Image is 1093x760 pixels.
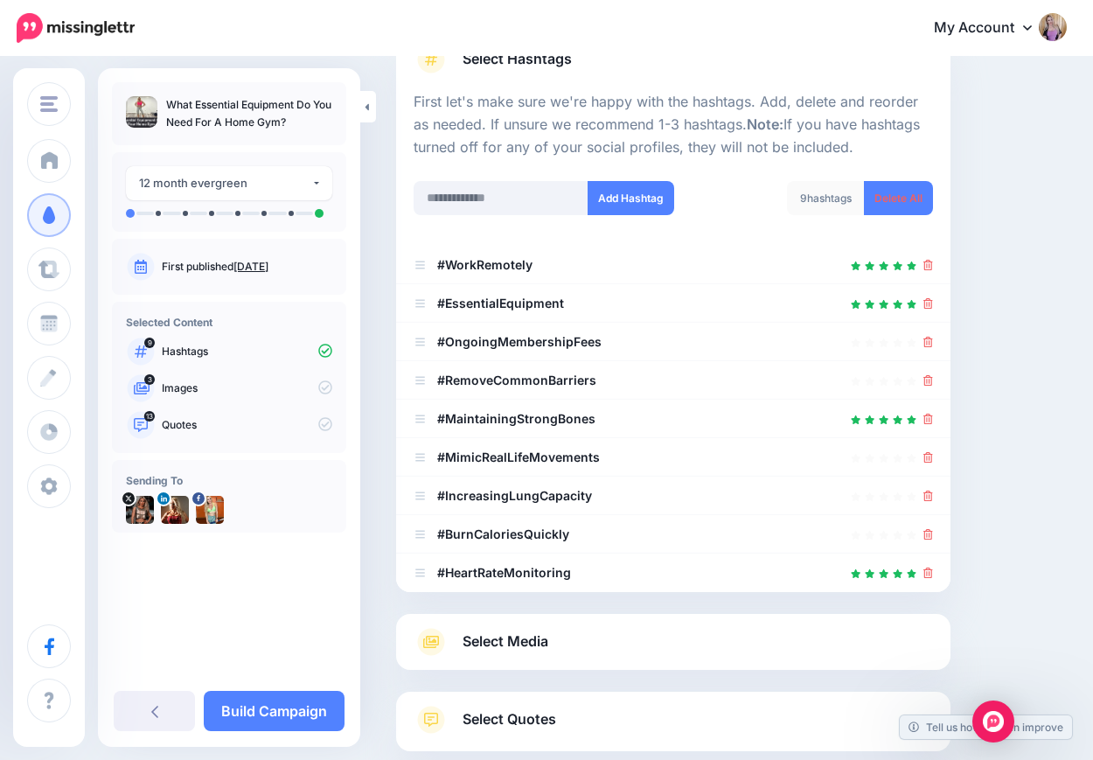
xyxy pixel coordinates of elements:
[972,701,1014,743] div: Open Intercom Messenger
[747,115,783,133] b: Note:
[126,96,157,128] img: 98cd98f342a7a1740dad9c3c8aad215f_thumb.jpg
[437,488,592,503] b: #IncreasingLungCapacity
[414,91,933,159] p: First let's make sure we're happy with the hashtags. Add, delete and reorder as needed. If unsure...
[463,47,572,71] span: Select Hashtags
[233,260,268,273] a: [DATE]
[196,496,224,524] img: picture-bsa67351.png
[162,417,332,433] p: Quotes
[126,166,332,200] button: 12 month evergreen
[437,565,571,580] b: #HeartRateMonitoring
[463,630,548,653] span: Select Media
[144,374,155,385] span: 3
[437,334,602,349] b: #OngoingMembershipFees
[144,411,155,422] span: 13
[414,45,933,91] a: Select Hashtags
[161,496,189,524] img: 1706709452193-75228.png
[437,411,595,426] b: #MaintainingStrongBones
[437,373,596,387] b: #RemoveCommonBarriers
[437,526,569,541] b: #BurnCaloriesQuickly
[139,173,311,193] div: 12 month evergreen
[40,96,58,112] img: menu.png
[414,628,933,656] a: Select Media
[437,257,533,272] b: #WorkRemotely
[463,708,556,731] span: Select Quotes
[414,91,933,592] div: Select Hashtags
[864,181,933,215] a: Delete All
[916,7,1067,50] a: My Account
[437,450,600,464] b: #MimicRealLifeMovements
[162,344,332,359] p: Hashtags
[800,192,807,205] span: 9
[787,181,865,215] div: hashtags
[437,296,564,310] b: #EssentialEquipment
[588,181,674,215] button: Add Hashtag
[126,316,332,329] h4: Selected Content
[900,715,1072,739] a: Tell us how we can improve
[17,13,135,43] img: Missinglettr
[166,96,332,131] p: What Essential Equipment Do You Need For A Home Gym?
[144,338,155,348] span: 9
[162,380,332,396] p: Images
[126,496,154,524] img: i9e67_C3-12699.jpg
[126,474,332,487] h4: Sending To
[414,706,933,751] a: Select Quotes
[162,259,332,275] p: First published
